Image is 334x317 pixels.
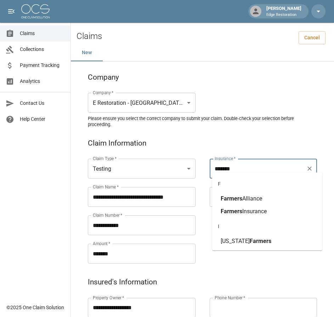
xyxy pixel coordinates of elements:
div: I [212,218,322,235]
span: Farmers [221,208,242,215]
h5: Please ensure you select the correct company to submit your claim. Double-check your selection be... [88,115,317,128]
span: Alliance [242,195,262,202]
button: New [71,44,103,61]
h2: Claims [77,31,102,41]
button: open drawer [4,4,18,18]
span: Contact Us [20,100,65,107]
div: Testing [88,159,196,179]
div: [PERSON_NAME] [264,5,304,18]
span: Collections [20,46,65,53]
label: Property Owner [93,295,124,301]
a: Cancel [299,31,325,44]
label: Insurance [215,155,236,162]
span: Analytics [20,78,65,85]
span: Farmers [250,238,271,244]
div: E Restoration - [GEOGRAPHIC_DATA][US_STATE] [88,93,196,113]
span: Payment Tracking [20,62,65,69]
span: Claims [20,30,65,37]
span: Help Center [20,115,65,123]
span: Farmers [221,195,242,202]
div: dynamic tabs [71,44,334,61]
div: © 2025 One Claim Solution [6,304,64,311]
p: Edge Restoration [266,12,301,18]
img: ocs-logo-white-transparent.png [21,4,50,18]
div: F [212,175,322,192]
button: Clear [305,164,315,174]
label: Claim Number [93,212,122,218]
label: Claim Name [93,184,119,190]
label: Company [93,90,114,96]
label: Claim Type [93,155,117,162]
label: Phone Number [215,295,245,301]
span: Insurance [242,208,267,215]
label: Amount [93,240,111,247]
span: [US_STATE] [221,238,250,244]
